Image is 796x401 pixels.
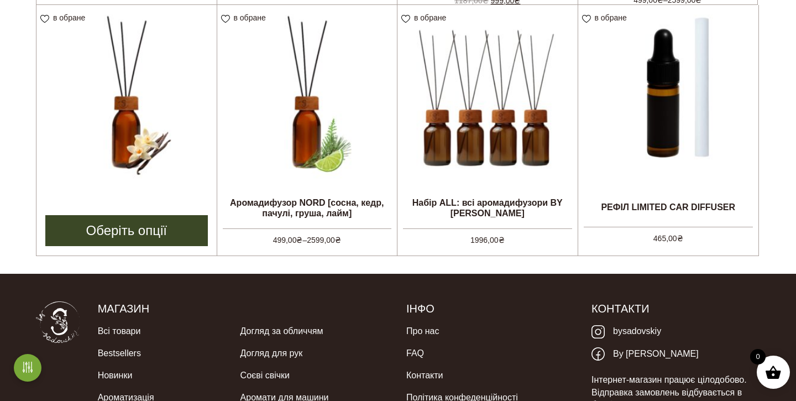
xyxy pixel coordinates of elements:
[591,343,699,366] a: By [PERSON_NAME]
[240,342,303,364] a: Догляд для рук
[221,13,270,22] a: в обране
[406,301,575,316] h5: Інфо
[53,13,85,22] span: в обране
[499,236,505,244] span: ₴
[595,13,627,22] span: в обране
[406,342,424,364] a: FAQ
[98,301,390,316] h5: Магазин
[397,193,578,223] h2: Набір ALL: всі аромадифузори BY [PERSON_NAME]
[653,234,683,243] bdi: 465,00
[98,364,133,387] a: Новинки
[750,349,766,364] span: 0
[578,5,759,244] a: РЕФІЛ LIMITED CAR DIFFUSER 465,00₴
[240,320,323,342] a: Догляд за обличчям
[335,236,341,244] span: ₴
[45,215,208,246] a: Виберіть опції для " Аромадифузор MONTE-CARLO [ваніль, дерево, віскі, шкіра]"
[591,320,661,343] a: bysadovskiy
[217,193,397,223] h2: Аромадифузор NORD [сосна, кедр, пачулі, груша, лайм]
[406,364,443,387] a: Контакти
[234,13,266,22] span: в обране
[98,342,141,364] a: Bestsellers
[397,5,578,244] a: Набір ALL: всі аромадифузори BY [PERSON_NAME] 1996,00₴
[578,194,759,221] h2: РЕФІЛ LIMITED CAR DIFFUSER
[240,364,290,387] a: Соєві свічки
[217,5,397,244] a: Аромадифузор NORD [сосна, кедр, пачулі, груша, лайм] 499,00₴–2599,00₴
[582,13,631,22] a: в обране
[296,236,302,244] span: ₴
[470,236,505,244] bdi: 1996,00
[414,13,446,22] span: в обране
[223,228,392,246] span: –
[98,320,141,342] a: Всі товари
[401,13,450,22] a: в обране
[221,15,230,23] img: unfavourite.svg
[40,15,49,23] img: unfavourite.svg
[406,320,439,342] a: Про нас
[273,236,303,244] bdi: 499,00
[582,15,591,23] img: unfavourite.svg
[307,236,341,244] bdi: 2599,00
[401,15,410,23] img: unfavourite.svg
[591,301,760,316] h5: Контакти
[677,234,683,243] span: ₴
[40,13,89,22] a: в обране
